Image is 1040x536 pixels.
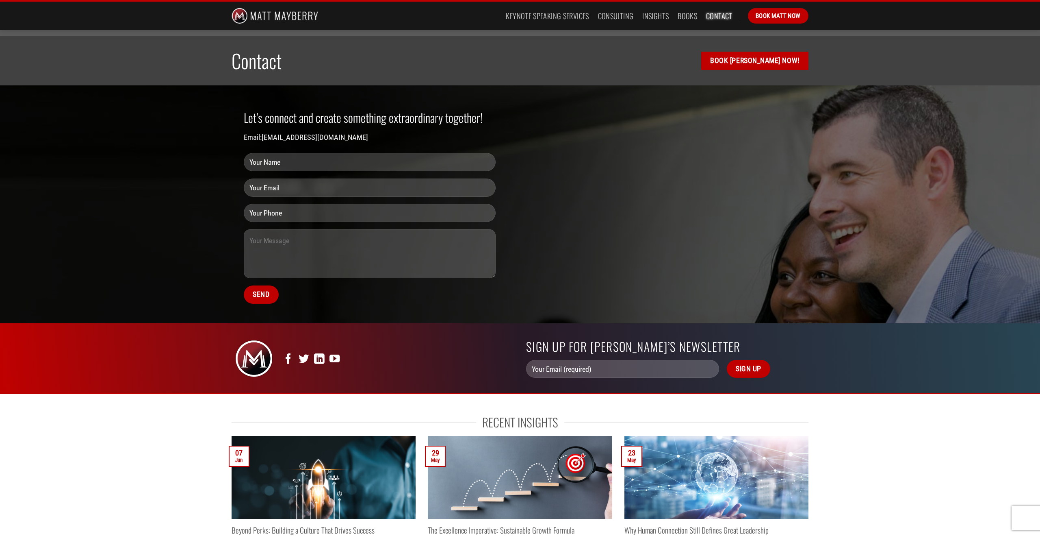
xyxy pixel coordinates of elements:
a: Beyond Perks: Building a Culture That Drives Success [232,525,375,536]
img: leadership connection [624,436,808,519]
a: Follow on Facebook [283,354,293,365]
form: Contact form [244,153,496,311]
input: Your Email [244,179,496,197]
a: The Excellence Imperative: Sustainable Growth Formula [428,525,574,536]
a: Books [678,9,697,23]
a: Book [PERSON_NAME] Now! [701,52,808,70]
a: Follow on LinkedIn [314,354,324,365]
h2: Sign up for [PERSON_NAME]’s Newsletter [526,340,808,354]
a: Why Human Connection Still Defines Great Leadership [624,525,769,536]
span: Contact [232,46,282,75]
form: Contact form [526,360,808,378]
input: Your Name [244,153,496,171]
span: Book [PERSON_NAME] Now! [710,55,799,67]
img: Matt Mayberry [232,2,318,30]
a: [EMAIL_ADDRESS][DOMAIN_NAME] [262,133,368,142]
a: Keynote Speaking Services [506,9,589,23]
span: Recent Insights [482,414,558,430]
input: Send [244,285,279,304]
input: Sign Up [727,360,771,378]
h2: Let’s connect and create something extraordinary together! [244,110,496,125]
a: Insights [642,9,669,23]
span: Book Matt Now [756,11,801,21]
img: building culture [232,436,416,519]
a: Contact [706,9,732,23]
p: Email: [244,131,496,143]
a: Book Matt Now [748,8,808,24]
a: Follow on Twitter [299,354,309,365]
a: Consulting [598,9,634,23]
input: Your Email (required) [526,360,719,378]
a: Follow on YouTube [329,354,340,365]
input: Your Phone [244,204,496,222]
img: sustainable growth formula [428,436,612,519]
